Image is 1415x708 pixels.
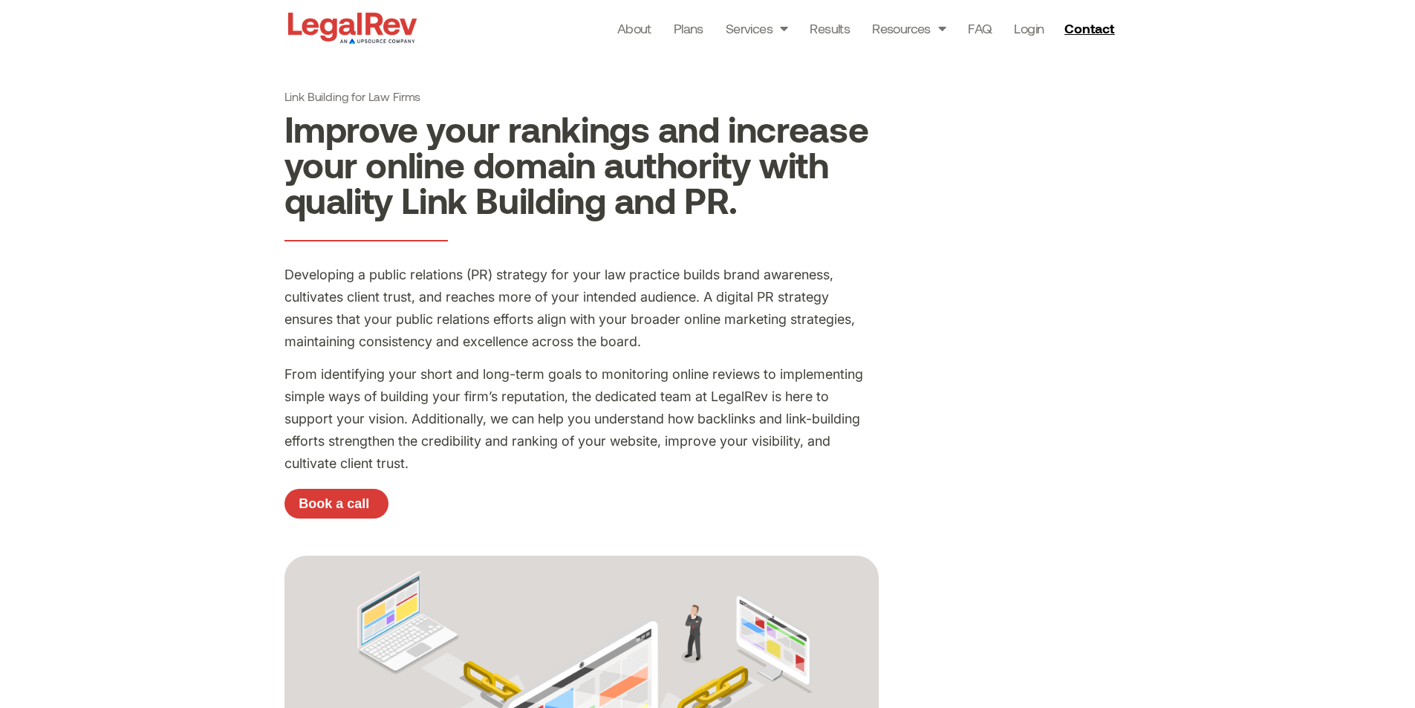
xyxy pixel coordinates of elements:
a: Book a call [284,489,388,519]
nav: Menu [617,18,1044,39]
h2: Improve your rankings and increase your online domain authority with quality Link Building and PR. [284,111,879,218]
a: Contact [1058,16,1124,40]
a: Resources [872,18,946,39]
a: Results [810,18,850,39]
span: Book a call [299,497,369,510]
span: Contact [1064,22,1114,35]
a: FAQ [968,18,992,39]
h1: Link Building for Law Firms [284,89,879,103]
p: From identifying your short and long-term goals to monitoring online reviews to implementing simp... [284,363,879,474]
a: Login [1014,18,1044,39]
a: Plans [674,18,703,39]
a: Services [726,18,788,39]
p: Developing a public relations (PR) strategy for your law practice builds brand awareness, cultiva... [284,264,879,353]
a: About [617,18,651,39]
